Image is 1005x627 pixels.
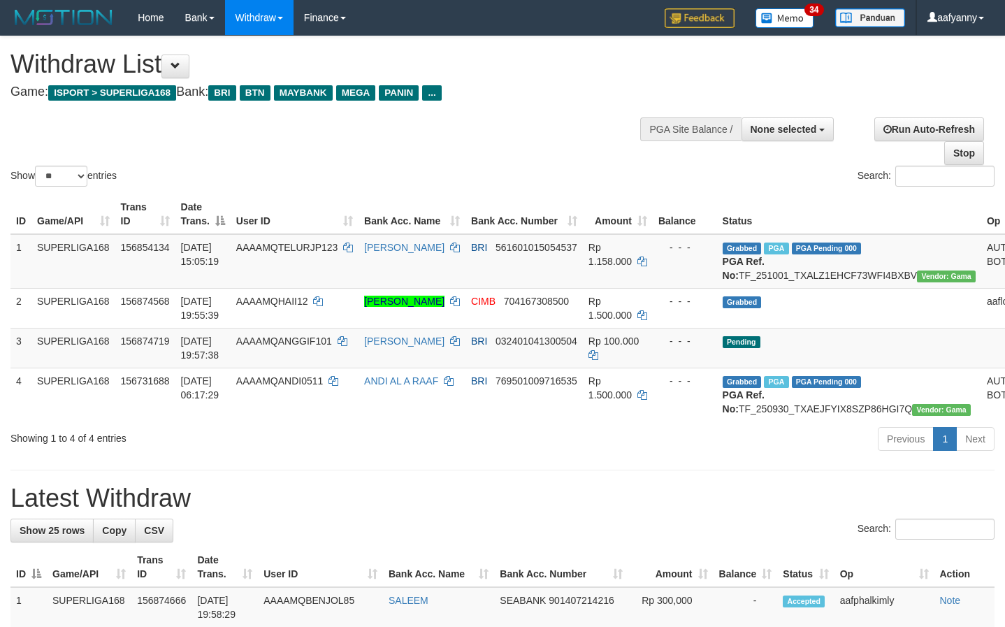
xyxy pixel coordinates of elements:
[258,547,383,587] th: User ID: activate to sort column ascending
[723,243,762,254] span: Grabbed
[933,427,957,451] a: 1
[471,242,487,253] span: BRI
[835,8,905,27] img: panduan.png
[121,336,170,347] span: 156874719
[389,595,428,606] a: SALEEM
[336,85,376,101] span: MEGA
[783,596,825,607] span: Accepted
[10,194,31,234] th: ID
[20,525,85,536] span: Show 25 rows
[494,547,628,587] th: Bank Acc. Number: activate to sort column ascending
[379,85,419,101] span: PANIN
[940,595,961,606] a: Note
[208,85,236,101] span: BRI
[723,296,762,308] span: Grabbed
[10,426,408,445] div: Showing 1 to 4 of 4 entries
[878,427,934,451] a: Previous
[934,547,995,587] th: Action
[102,525,126,536] span: Copy
[628,547,713,587] th: Amount: activate to sort column ascending
[549,595,614,606] span: Copy 901407214216 to clipboard
[742,117,834,141] button: None selected
[10,328,31,368] td: 3
[47,547,131,587] th: Game/API: activate to sort column ascending
[364,375,438,387] a: ANDI AL A RAAF
[10,50,656,78] h1: Withdraw List
[956,427,995,451] a: Next
[723,336,760,348] span: Pending
[777,547,834,587] th: Status: activate to sort column ascending
[121,296,170,307] span: 156874568
[359,194,465,234] th: Bank Acc. Name: activate to sort column ascending
[364,336,444,347] a: [PERSON_NAME]
[422,85,441,101] span: ...
[496,375,577,387] span: Copy 769501009716535 to clipboard
[588,375,632,401] span: Rp 1.500.000
[764,376,788,388] span: Marked by aafromsomean
[10,288,31,328] td: 2
[364,296,444,307] a: [PERSON_NAME]
[858,519,995,540] label: Search:
[723,256,765,281] b: PGA Ref. No:
[10,7,117,28] img: MOTION_logo.png
[717,194,981,234] th: Status
[471,336,487,347] span: BRI
[665,8,735,28] img: Feedback.jpg
[10,166,117,187] label: Show entries
[717,368,981,421] td: TF_250930_TXAEJFYIX8SZP86HGI7Q
[496,242,577,253] span: Copy 561601015054537 to clipboard
[792,376,862,388] span: PGA Pending
[755,8,814,28] img: Button%20Memo.svg
[274,85,333,101] span: MAYBANK
[115,194,175,234] th: Trans ID: activate to sort column ascending
[588,336,639,347] span: Rp 100.000
[236,375,324,387] span: AAAAMQANDI0511
[792,243,862,254] span: PGA Pending
[31,194,115,234] th: Game/API: activate to sort column ascending
[471,375,487,387] span: BRI
[658,240,711,254] div: - - -
[135,519,173,542] a: CSV
[181,375,219,401] span: [DATE] 06:17:29
[944,141,984,165] a: Stop
[191,547,258,587] th: Date Trans.: activate to sort column ascending
[10,519,94,542] a: Show 25 rows
[175,194,231,234] th: Date Trans.: activate to sort column descending
[181,336,219,361] span: [DATE] 19:57:38
[500,595,546,606] span: SEABANK
[714,547,778,587] th: Balance: activate to sort column ascending
[751,124,817,135] span: None selected
[723,389,765,415] b: PGA Ref. No:
[93,519,136,542] a: Copy
[364,242,444,253] a: [PERSON_NAME]
[834,547,934,587] th: Op: activate to sort column ascending
[471,296,496,307] span: CIMB
[181,242,219,267] span: [DATE] 15:05:19
[31,234,115,289] td: SUPERLIGA168
[10,484,995,512] h1: Latest Withdraw
[874,117,984,141] a: Run Auto-Refresh
[858,166,995,187] label: Search:
[583,194,653,234] th: Amount: activate to sort column ascending
[236,336,332,347] span: AAAAMQANGGIF101
[240,85,270,101] span: BTN
[10,85,656,99] h4: Game: Bank:
[383,547,494,587] th: Bank Acc. Name: activate to sort column ascending
[10,547,47,587] th: ID: activate to sort column descending
[588,296,632,321] span: Rp 1.500.000
[31,368,115,421] td: SUPERLIGA168
[144,525,164,536] span: CSV
[804,3,823,16] span: 34
[465,194,583,234] th: Bank Acc. Number: activate to sort column ascending
[35,166,87,187] select: Showentries
[658,294,711,308] div: - - -
[121,375,170,387] span: 156731688
[10,368,31,421] td: 4
[181,296,219,321] span: [DATE] 19:55:39
[121,242,170,253] span: 156854134
[895,166,995,187] input: Search:
[496,336,577,347] span: Copy 032401041300504 to clipboard
[10,234,31,289] td: 1
[588,242,632,267] span: Rp 1.158.000
[236,242,338,253] span: AAAAMQTELURJP123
